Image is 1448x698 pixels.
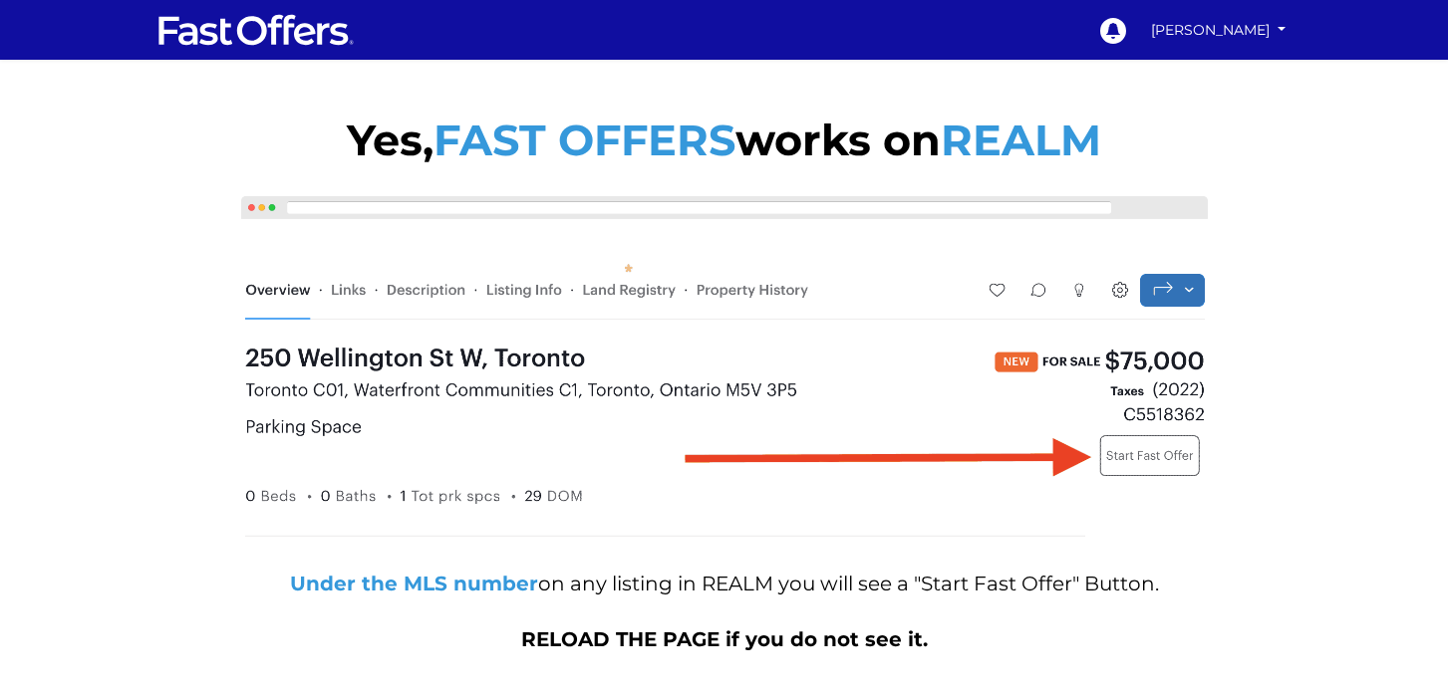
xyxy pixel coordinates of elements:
span: FAST OFFERS [434,114,735,166]
a: [PERSON_NAME] [1144,13,1293,48]
p: on any listing in REALM you will see a "Start Fast Offer" Button. [236,570,1213,597]
span: REALM [941,114,1101,166]
strong: Under the MLS number [290,572,538,595]
p: Yes, works on [236,111,1213,170]
span: RELOAD THE PAGE if you do not see it. [521,627,928,651]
